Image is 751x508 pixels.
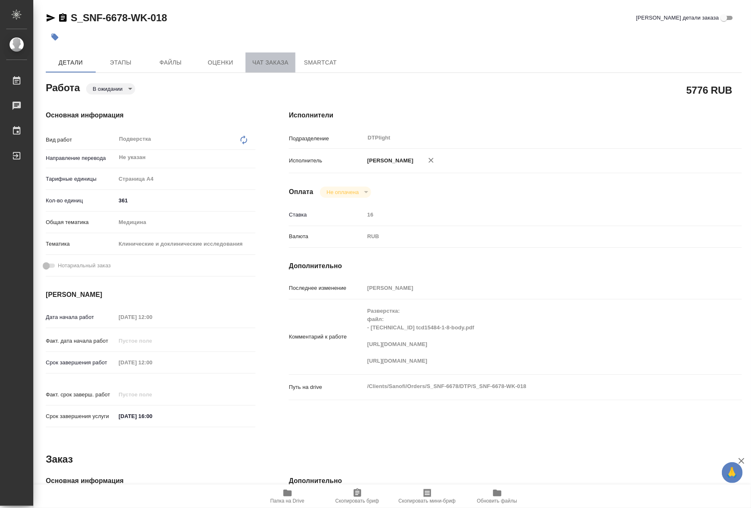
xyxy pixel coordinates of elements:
[364,209,704,221] input: Пустое поле
[289,134,364,143] p: Подразделение
[399,498,456,504] span: Скопировать мини-бриф
[289,157,364,165] p: Исполнитель
[116,410,188,422] input: ✎ Введи что-нибудь
[289,383,364,391] p: Путь на drive
[364,304,704,368] textarea: Разверстка: файл: - [TECHNICAL_ID] tcd15484-1-8-body.pdf [URL][DOMAIN_NAME] [URL][DOMAIN_NAME]
[270,498,305,504] span: Папка на Drive
[116,215,255,229] div: Медицина
[46,476,255,486] h4: Основная информация
[46,13,56,23] button: Скопировать ссылку для ЯМессенджера
[116,172,255,186] div: Страница А4
[289,284,364,292] p: Последнее изменение
[116,237,255,251] div: Клинические и доклинические исследования
[289,261,742,271] h4: Дополнительно
[46,412,116,421] p: Срок завершения услуги
[116,194,255,207] input: ✎ Введи что-нибудь
[116,335,188,347] input: Пустое поле
[364,157,414,165] p: [PERSON_NAME]
[392,485,462,508] button: Скопировать мини-бриф
[289,476,742,486] h4: Дополнительно
[86,83,135,95] div: В ожидании
[46,154,116,162] p: Направление перевода
[289,232,364,241] p: Валюта
[364,379,704,393] textarea: /Clients/Sanofi/Orders/S_SNF-6678/DTP/S_SNF-6678-WK-018
[46,290,255,300] h4: [PERSON_NAME]
[58,13,68,23] button: Скопировать ссылку
[289,187,313,197] h4: Оплата
[51,57,91,68] span: Детали
[46,391,116,399] p: Факт. срок заверш. работ
[46,136,116,144] p: Вид работ
[322,485,392,508] button: Скопировать бриф
[477,498,517,504] span: Обновить файлы
[364,229,704,244] div: RUB
[250,57,290,68] span: Чат заказа
[300,57,340,68] span: SmartCat
[725,464,739,481] span: 🙏
[422,151,440,169] button: Удалить исполнителя
[46,80,80,95] h2: Работа
[46,337,116,345] p: Факт. дата начала работ
[687,83,732,97] h2: 5776 RUB
[116,311,188,323] input: Пустое поле
[46,359,116,367] p: Срок завершения работ
[58,261,111,270] span: Нотариальный заказ
[722,462,743,483] button: 🙏
[151,57,191,68] span: Файлы
[320,187,371,198] div: В ожидании
[46,110,255,120] h4: Основная информация
[324,189,361,196] button: Не оплачена
[289,110,742,120] h4: Исполнители
[46,218,116,227] p: Общая тематика
[289,333,364,341] p: Комментарий к работе
[46,313,116,321] p: Дата начала работ
[116,388,188,401] input: Пустое поле
[101,57,141,68] span: Этапы
[46,453,73,466] h2: Заказ
[46,240,116,248] p: Тематика
[46,175,116,183] p: Тарифные единицы
[116,356,188,369] input: Пустое поле
[636,14,719,22] span: [PERSON_NAME] детали заказа
[46,197,116,205] p: Кол-во единиц
[46,28,64,46] button: Добавить тэг
[253,485,322,508] button: Папка на Drive
[201,57,240,68] span: Оценки
[364,282,704,294] input: Пустое поле
[289,211,364,219] p: Ставка
[90,85,125,92] button: В ожидании
[462,485,532,508] button: Обновить файлы
[335,498,379,504] span: Скопировать бриф
[71,12,167,23] a: S_SNF-6678-WK-018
